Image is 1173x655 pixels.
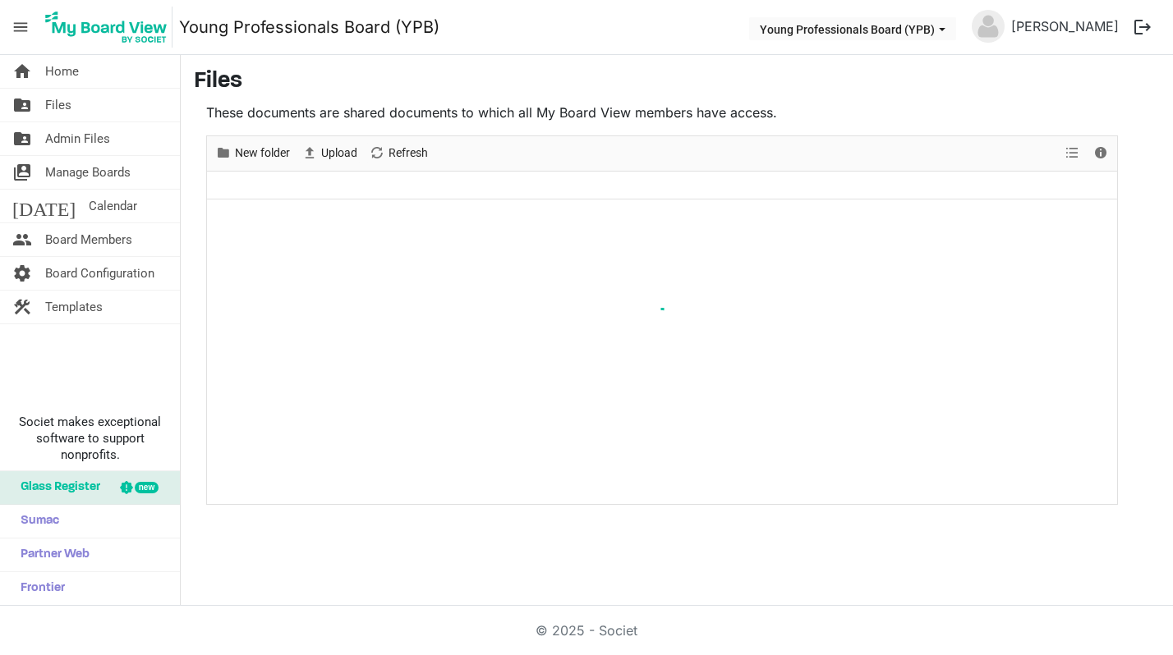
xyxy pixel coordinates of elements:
a: Young Professionals Board (YPB) [179,11,439,44]
span: home [12,55,32,88]
span: Board Configuration [45,257,154,290]
button: Young Professionals Board (YPB) dropdownbutton [749,17,956,40]
span: construction [12,291,32,323]
span: Manage Boards [45,156,131,189]
div: new [135,482,159,493]
span: Admin Files [45,122,110,155]
span: settings [12,257,32,290]
span: Templates [45,291,103,323]
span: [DATE] [12,190,76,222]
span: menu [5,11,36,43]
span: Societ makes exceptional software to support nonprofits. [7,414,172,463]
button: logout [1125,10,1160,44]
img: no-profile-picture.svg [972,10,1005,43]
img: My Board View Logo [40,7,172,48]
span: Partner Web [12,538,90,571]
span: Calendar [89,190,137,222]
span: Home [45,55,79,88]
span: Sumac [12,505,59,538]
span: switch_account [12,156,32,189]
h3: Files [194,68,1160,96]
span: Glass Register [12,471,100,504]
span: Frontier [12,572,65,605]
span: Files [45,89,71,121]
a: My Board View Logo [40,7,179,48]
span: folder_shared [12,89,32,121]
span: people [12,223,32,256]
span: Board Members [45,223,132,256]
a: © 2025 - Societ [536,622,637,639]
span: folder_shared [12,122,32,155]
p: These documents are shared documents to which all My Board View members have access. [206,103,1118,122]
a: [PERSON_NAME] [1005,10,1125,43]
